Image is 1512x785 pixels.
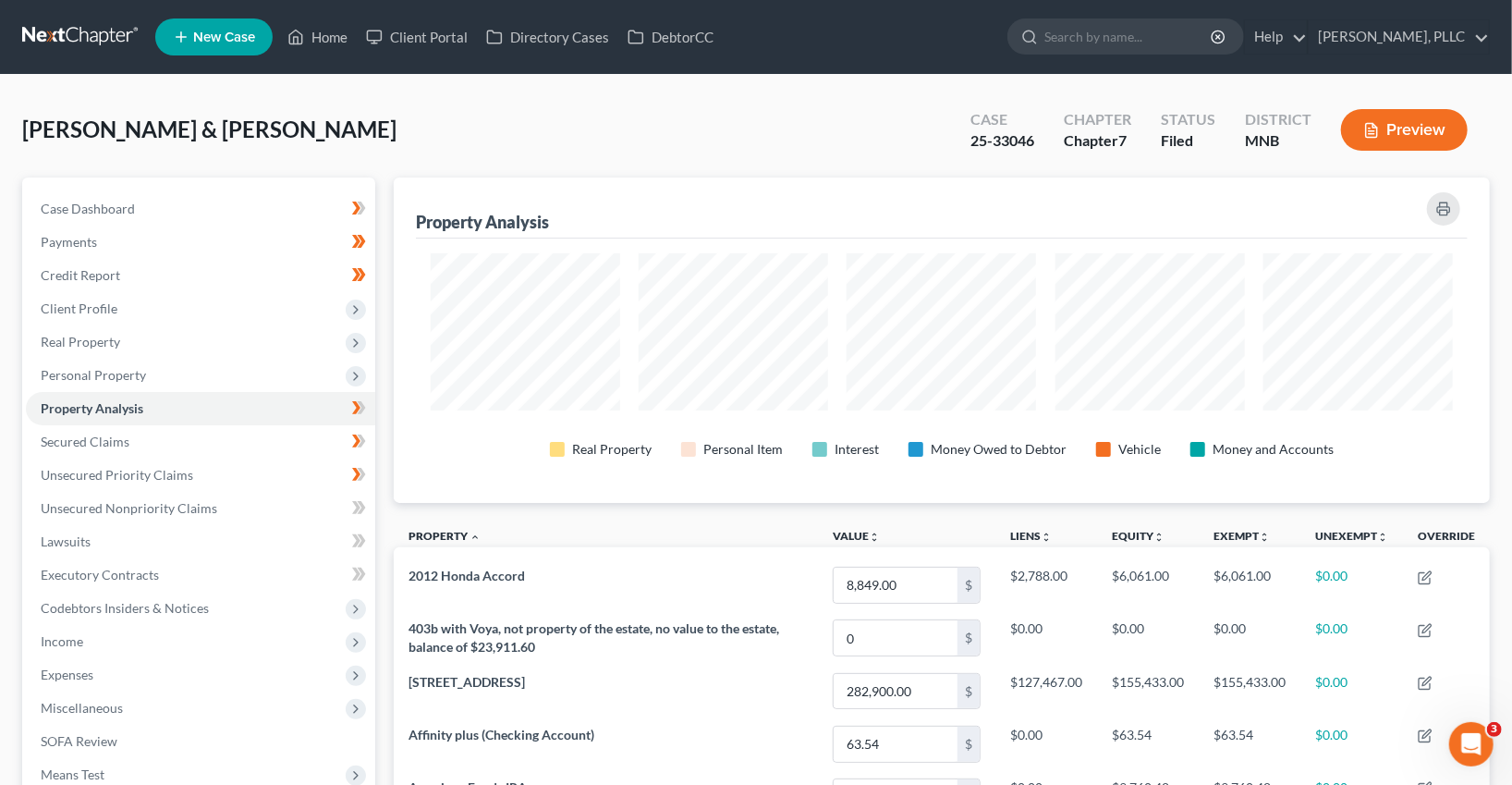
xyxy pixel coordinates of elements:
a: Directory Cases [477,20,618,54]
span: Executory Contracts [41,567,159,583]
td: $127,467.00 [995,665,1097,718]
input: 0.00 [834,727,957,762]
div: $ [957,727,980,762]
span: 2012 Honda Accord [408,568,525,583]
div: Case [970,109,1034,130]
td: $0.00 [995,718,1097,770]
a: Property Analysis [26,392,375,425]
span: Codebtors Insiders & Notices [41,600,209,616]
td: $63.54 [1199,718,1300,770]
div: MNB [1245,130,1311,152]
i: unfold_more [1041,532,1052,543]
span: Property Analysis [41,400,143,416]
i: expand_less [469,532,481,543]
div: Filed [1161,130,1215,152]
a: Property expand_less [408,529,481,543]
div: $ [957,674,980,709]
a: Lawsuits [26,525,375,558]
span: [STREET_ADDRESS] [408,674,525,690]
div: Money and Accounts [1213,440,1334,459]
a: Credit Report [26,259,375,292]
i: unfold_more [1377,532,1388,543]
span: Real Property [41,334,120,350]
div: Money Owed to Debtor [931,440,1067,459]
a: Unsecured Priority Claims [26,459,375,492]
a: [PERSON_NAME], PLLC [1309,20,1489,54]
input: 0.00 [834,568,957,603]
a: Client Portal [357,20,477,54]
input: 0.00 [834,674,957,709]
a: Case Dashboard [26,192,375,226]
a: Payments [26,226,375,259]
a: Executory Contracts [26,558,375,592]
span: Expenses [41,667,93,682]
span: SOFA Review [41,733,117,749]
div: 25-33046 [970,130,1034,152]
a: Help [1245,20,1307,54]
div: Status [1161,109,1215,130]
span: 7 [1118,131,1127,149]
i: unfold_more [1153,532,1164,543]
span: Means Test [41,767,104,782]
span: Miscellaneous [41,700,123,716]
td: $0.00 [1097,612,1199,665]
span: Unsecured Priority Claims [41,467,193,483]
th: Override [1403,518,1490,559]
div: Property Analysis [416,211,549,233]
span: New Case [193,31,255,44]
a: Unsecured Nonpriority Claims [26,492,375,525]
span: Client Profile [41,301,117,316]
td: $6,061.00 [1199,558,1300,611]
span: 403b with Voya, not property of the estate, no value to the estate, balance of $23,911.60 [408,620,779,655]
div: Chapter [1064,130,1131,152]
button: Preview [1341,109,1468,151]
div: Vehicle [1118,440,1161,459]
span: Payments [41,234,97,250]
i: unfold_more [869,532,880,543]
td: $0.00 [1199,612,1300,665]
a: SOFA Review [26,725,375,758]
span: Unsecured Nonpriority Claims [41,500,217,516]
td: $155,433.00 [1199,665,1300,718]
span: 3 [1487,722,1502,737]
div: District [1245,109,1311,130]
a: Equityunfold_more [1112,529,1164,543]
span: Lawsuits [41,534,91,549]
td: $0.00 [995,612,1097,665]
span: Secured Claims [41,434,129,449]
input: Search by name... [1044,19,1213,54]
td: $63.54 [1097,718,1199,770]
td: $2,788.00 [995,558,1097,611]
td: $0.00 [1300,558,1403,611]
div: $ [957,620,980,656]
div: Personal Item [703,440,783,459]
td: $0.00 [1300,612,1403,665]
input: 0.00 [834,620,957,656]
div: Interest [835,440,879,459]
span: Personal Property [41,367,146,383]
span: Case Dashboard [41,201,135,216]
td: $155,433.00 [1097,665,1199,718]
td: $0.00 [1300,665,1403,718]
a: Liensunfold_more [1010,529,1052,543]
div: Chapter [1064,109,1131,130]
td: $0.00 [1300,718,1403,770]
span: [PERSON_NAME] & [PERSON_NAME] [22,116,396,142]
span: Credit Report [41,267,120,283]
span: Affinity plus (Checking Account) [408,727,594,742]
i: unfold_more [1259,532,1270,543]
iframe: Intercom live chat [1449,722,1494,767]
td: $6,061.00 [1097,558,1199,611]
div: $ [957,568,980,603]
a: DebtorCC [618,20,723,54]
a: Unexemptunfold_more [1315,529,1388,543]
a: Exemptunfold_more [1213,529,1270,543]
a: Secured Claims [26,425,375,459]
a: Home [278,20,357,54]
span: Income [41,633,83,649]
a: Valueunfold_more [833,529,880,543]
div: Real Property [572,440,652,459]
